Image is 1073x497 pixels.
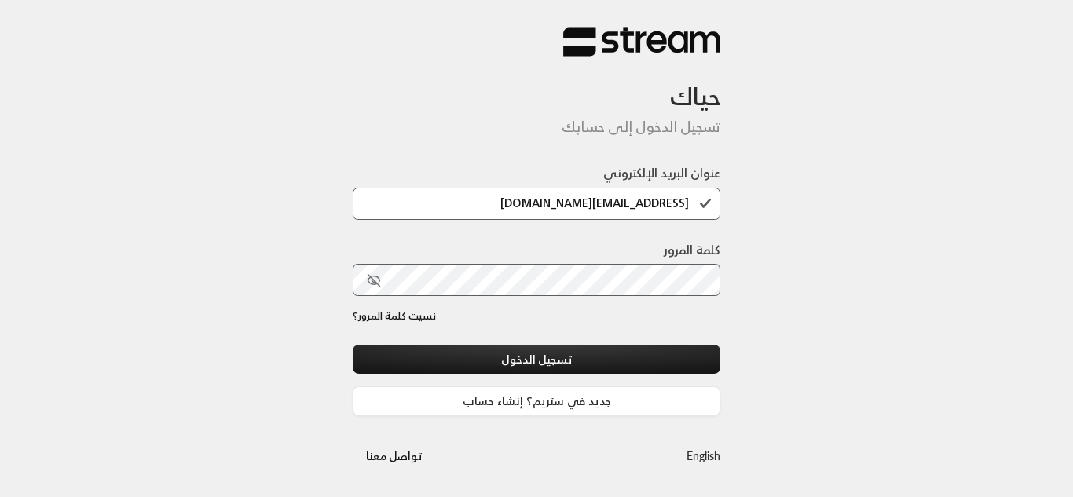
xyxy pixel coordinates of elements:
[361,267,387,294] button: toggle password visibility
[353,188,720,220] input: اكتب بريدك الإلكتروني هنا
[687,441,720,470] a: English
[353,119,720,136] h5: تسجيل الدخول إلى حسابك
[353,446,435,466] a: تواصل معنا
[664,240,720,259] label: كلمة المرور
[353,57,720,111] h3: حياك
[353,441,435,470] button: تواصل معنا
[353,386,720,415] a: جديد في ستريم؟ إنشاء حساب
[353,309,436,324] a: نسيت كلمة المرور؟
[353,345,720,374] button: تسجيل الدخول
[603,163,720,182] label: عنوان البريد الإلكتروني
[563,27,720,57] img: Stream Logo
